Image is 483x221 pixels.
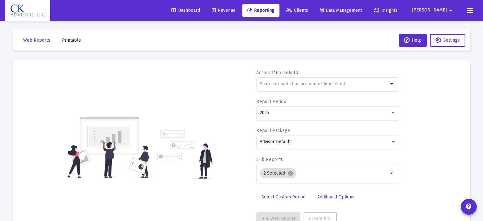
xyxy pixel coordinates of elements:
a: Reporting [242,4,279,17]
span: Settings [443,38,460,43]
span: [PERSON_NAME] [412,8,447,13]
mat-icon: arrow_drop_down [388,80,396,88]
a: Data Management [315,4,367,17]
img: Dashboard [10,4,45,17]
input: Search or select an account or household [260,81,388,86]
a: Dashboard [166,4,205,17]
a: Revenue [207,4,241,17]
span: Select Custom Period [261,194,305,200]
span: Reporting [247,8,274,13]
mat-icon: arrow_drop_down [447,4,454,17]
label: Account/Household [256,70,298,75]
button: Web Reports [18,34,55,47]
button: Help [399,34,427,47]
mat-icon: arrow_drop_down [388,169,396,177]
button: [PERSON_NAME] [404,4,462,17]
span: Insights [374,8,398,13]
span: Web Reports [23,38,50,43]
img: reporting [66,116,153,179]
span: Help [404,38,422,43]
span: Dashboard [171,8,200,13]
label: Sub Reports [256,157,283,162]
a: Insights [369,4,403,17]
span: Revenue [212,8,236,13]
mat-icon: contact_support [465,203,473,211]
label: Report Period [256,99,286,104]
span: Additional Options [317,194,354,200]
button: Printable [57,34,86,47]
span: 2025 [260,110,269,115]
mat-chip-list: Selection [260,167,388,180]
mat-icon: cancel [288,170,293,176]
span: Advisor Default [260,139,291,144]
span: Printable [62,38,81,43]
img: reporting-alt [157,130,213,179]
label: Report Package [256,128,290,133]
span: Clients [286,8,308,13]
mat-chip: 2 Selected [260,168,296,178]
a: Clients [281,4,313,17]
span: Data Management [320,8,362,13]
button: Settings [430,34,465,47]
